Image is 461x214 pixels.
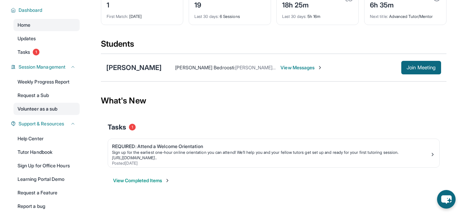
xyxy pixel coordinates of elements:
[106,63,162,72] div: [PERSON_NAME]
[13,89,80,101] a: Request a Sub
[112,150,430,155] div: Sign up for the earliest one-hour online orientation you can attend! We’ll help you and your fell...
[282,10,353,19] div: 5h 16m
[19,120,64,127] span: Support & Resources
[13,19,80,31] a: Home
[175,65,235,70] span: [PERSON_NAME] Bedroosti :
[370,10,441,19] div: Advanced Tutor/Mentor
[194,10,265,19] div: 6 Sessions
[16,120,76,127] button: Support & Resources
[101,86,446,116] div: What's New
[107,14,128,19] span: First Match :
[437,190,456,209] button: chat-button
[13,103,80,115] a: Volunteer as a sub
[113,177,170,184] button: View Completed Items
[18,49,30,55] span: Tasks
[112,161,430,166] div: Posted [DATE]
[101,39,446,53] div: Students
[401,61,441,74] button: Join Meeting
[13,133,80,145] a: Help Center
[13,187,80,199] a: Request a Feature
[370,14,388,19] span: Next title :
[194,14,219,19] span: Last 30 days :
[13,200,80,212] a: Report a bug
[13,146,80,158] a: Tutor Handbook
[235,65,307,70] span: [PERSON_NAME] is going to login
[407,66,436,70] span: Join Meeting
[112,155,157,160] a: [URL][DOMAIN_NAME]..
[107,10,178,19] div: [DATE]
[16,7,76,14] button: Dashboard
[16,64,76,70] button: Session Management
[33,49,39,55] span: 1
[13,46,80,58] a: Tasks1
[108,122,126,132] span: Tasks
[317,65,323,70] img: Chevron-Right
[112,143,430,150] div: REQUIRED: Attend a Welcome Orientation
[13,32,80,45] a: Updates
[108,139,439,167] a: REQUIRED: Attend a Welcome OrientationSign up for the earliest one-hour online orientation you ca...
[129,124,136,130] span: 1
[282,14,306,19] span: Last 30 days :
[13,160,80,172] a: Sign Up for Office Hours
[19,64,65,70] span: Session Management
[13,76,80,88] a: Weekly Progress Report
[19,7,43,14] span: Dashboard
[13,173,80,185] a: Learning Portal Demo
[18,35,36,42] span: Updates
[18,22,30,28] span: Home
[280,64,323,71] span: View Messages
